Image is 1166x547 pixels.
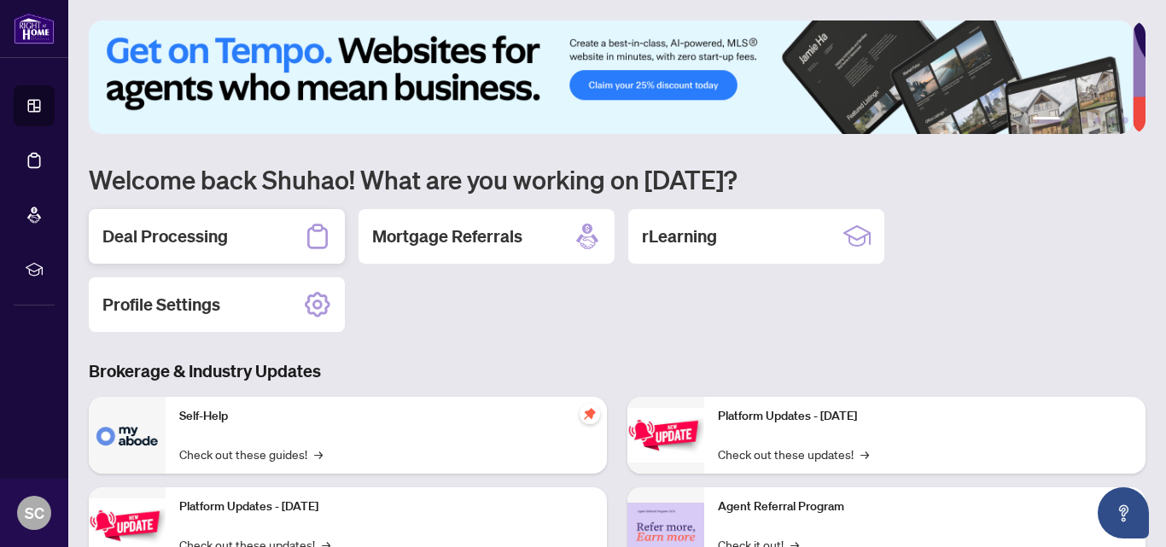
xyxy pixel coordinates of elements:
[14,13,55,44] img: logo
[1094,117,1101,124] button: 4
[89,397,166,474] img: Self-Help
[179,407,593,426] p: Self-Help
[372,224,522,248] h2: Mortgage Referrals
[1122,117,1128,124] button: 6
[89,20,1133,134] img: Slide 0
[179,445,323,463] a: Check out these guides!→
[1081,117,1087,124] button: 3
[314,445,323,463] span: →
[642,224,717,248] h2: rLearning
[1098,487,1149,538] button: Open asap
[89,359,1146,383] h3: Brokerage & Industry Updates
[627,408,704,462] img: Platform Updates - June 23, 2025
[25,501,44,525] span: SC
[860,445,869,463] span: →
[580,404,600,424] span: pushpin
[102,293,220,317] h2: Profile Settings
[1033,117,1060,124] button: 1
[179,498,593,516] p: Platform Updates - [DATE]
[718,498,1132,516] p: Agent Referral Program
[1067,117,1074,124] button: 2
[718,445,869,463] a: Check out these updates!→
[1108,117,1115,124] button: 5
[89,163,1146,195] h1: Welcome back Shuhao! What are you working on [DATE]?
[718,407,1132,426] p: Platform Updates - [DATE]
[102,224,228,248] h2: Deal Processing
